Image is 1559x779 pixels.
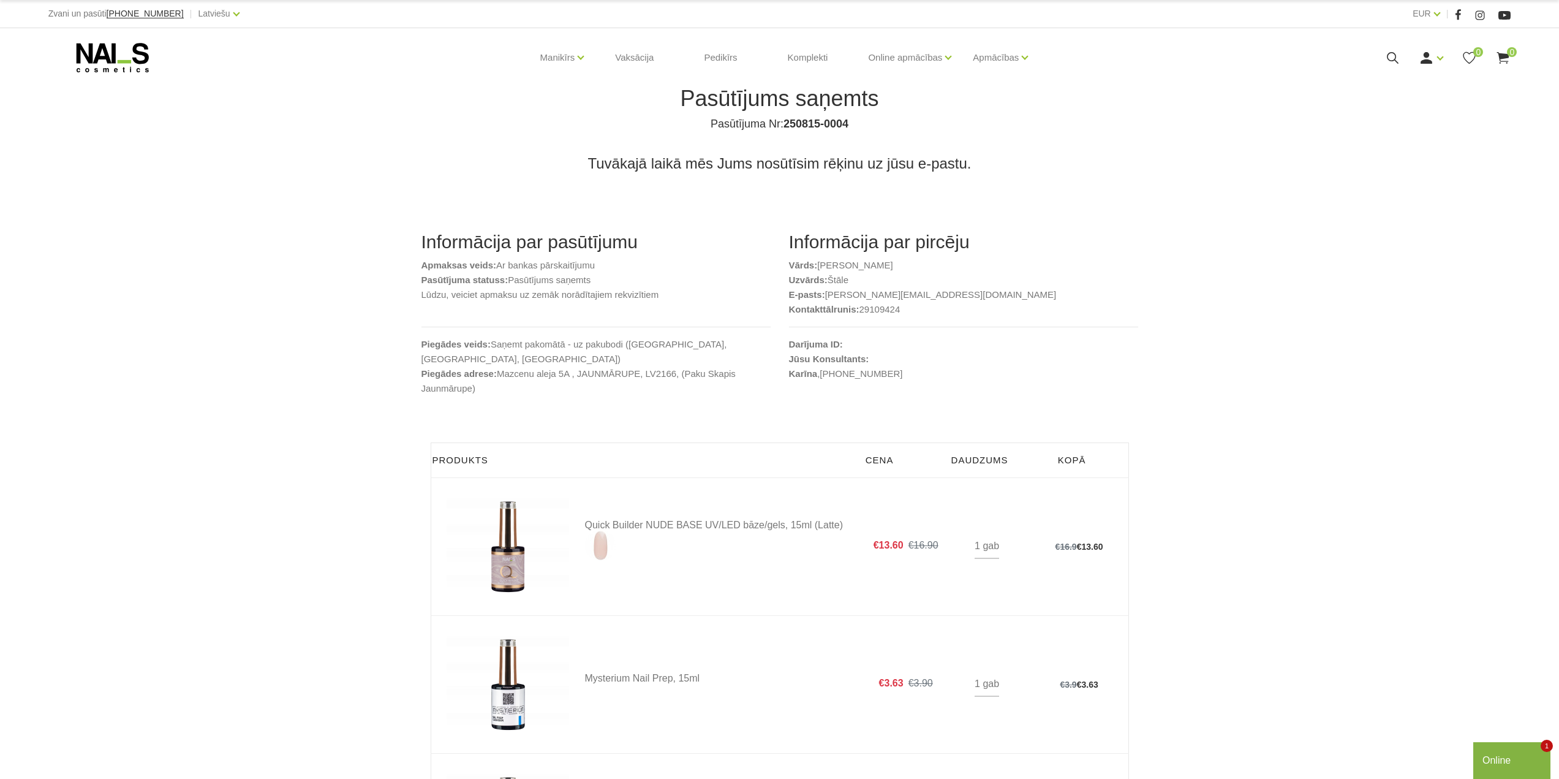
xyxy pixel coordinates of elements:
[540,33,575,82] a: Manikīrs
[421,339,491,349] b: Piegādes veids:
[605,28,663,87] a: Vaksācija
[1060,542,1076,552] span: 16.9
[908,540,938,550] s: €16.90
[412,231,780,406] div: Ar bankas pārskaitījumu Pasūtījums saņemts Lūdzu, veiciet apmaksu uz zemāk norādītajiem rekvizīti...
[1077,542,1082,552] span: €
[694,28,747,87] a: Pedikīrs
[944,443,1016,478] th: Daudzums
[820,367,902,381] a: [PHONE_NUMBER]
[1462,50,1477,66] a: 0
[789,304,859,314] b: Kontakttālrunis:
[975,672,999,697] div: 1 gab
[1077,680,1082,690] span: €
[780,231,1147,406] div: [PERSON_NAME] Štāle [PERSON_NAME][EMAIL_ADDRESS][DOMAIN_NAME] 29109424
[190,6,192,21] span: |
[1332,564,1553,736] iframe: chat widget
[421,275,508,285] b: Pasūtījuma statuss:
[789,260,818,270] b: Vārds:
[1055,542,1077,552] s: €
[789,339,843,349] b: Darījuma ID:
[874,540,908,551] span: €13.60
[789,289,825,300] b: E-pasts:
[421,231,771,253] h2: Informācija par pasūtījumu
[1473,47,1483,57] span: 0
[1473,740,1553,779] iframe: chat widget
[783,118,848,130] b: 250815-0004
[431,86,1129,112] h1: Pasūtījums saņemts
[973,33,1019,82] a: Apmācības
[868,33,942,82] a: Online apmācības
[975,534,999,559] div: 1 gab
[789,368,818,379] strong: Karīna
[1060,680,1076,690] s: €
[431,443,858,478] th: Produkts
[431,116,1129,131] h4: Pasūtījuma Nr:
[1065,680,1076,690] span: 3.9
[1081,680,1098,690] span: 3.63
[858,443,944,478] th: Cena
[789,231,1138,253] h2: Informācija par pircēju
[789,275,828,285] b: Uzvārds:
[48,6,184,21] div: Zvani un pasūti
[421,260,497,270] b: Apmaksas veids:
[1081,542,1103,552] span: 13.60
[908,678,933,688] s: €3.90
[789,367,1138,381] p: ,
[198,6,230,21] a: Latviešu
[789,354,869,364] b: Jūsu Konsultants:
[421,154,1138,173] h3: Tuvākajā laikā mēs Jums nosūtīsim rēķinu uz jūsu e-pastu.
[421,368,497,379] b: Piegādes adrese:
[585,520,858,561] a: Quick Builder NUDE BASE UV/LED bāze/gels, 15ml (Latte)
[1495,50,1511,66] a: 0
[107,9,184,18] a: [PHONE_NUMBER]
[1016,443,1128,478] th: Kopā
[879,678,908,689] span: €3.63
[585,674,858,683] a: Mysterium Nail Prep, 15ml
[1413,6,1431,21] a: EUR
[1507,47,1517,57] span: 0
[778,28,838,87] a: Komplekti
[1446,6,1449,21] span: |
